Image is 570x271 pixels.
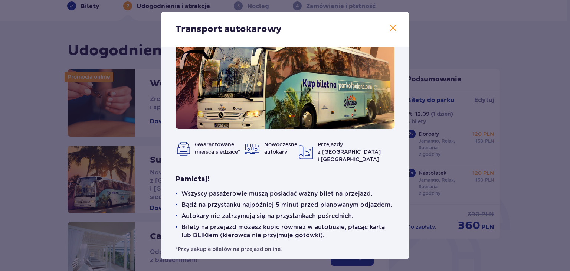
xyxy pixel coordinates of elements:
img: Map icon [298,144,313,159]
img: Suntago Bus [176,34,394,129]
p: Pamiętaj! [176,175,210,184]
span: Nowoczesne autokary [264,141,297,155]
img: Bus seat icon [176,141,190,156]
span: Przejazdy z [GEOGRAPHIC_DATA] i [GEOGRAPHIC_DATA] [318,141,381,162]
img: Bus icon [245,141,260,156]
p: Bądź na przystanku najpóźniej 5 minut przed planowanym odjazdem. [181,201,392,209]
p: Wszyscy pasażerowie muszą posiadać ważny bilet na przejazd. [181,190,372,198]
p: *Przy zakupie biletów na przejazd online. [176,245,282,253]
p: Bilety na przejazd możesz kupić również w autobusie, płacąc kartą lub BLIKiem (kierowca nie przyj... [181,223,394,239]
p: Autokary nie zatrzymują się na przystankach pośrednich. [181,212,353,220]
p: Transport autokarowy [176,24,282,35]
span: Gwarantowane miejsca siedzące* [195,141,240,155]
